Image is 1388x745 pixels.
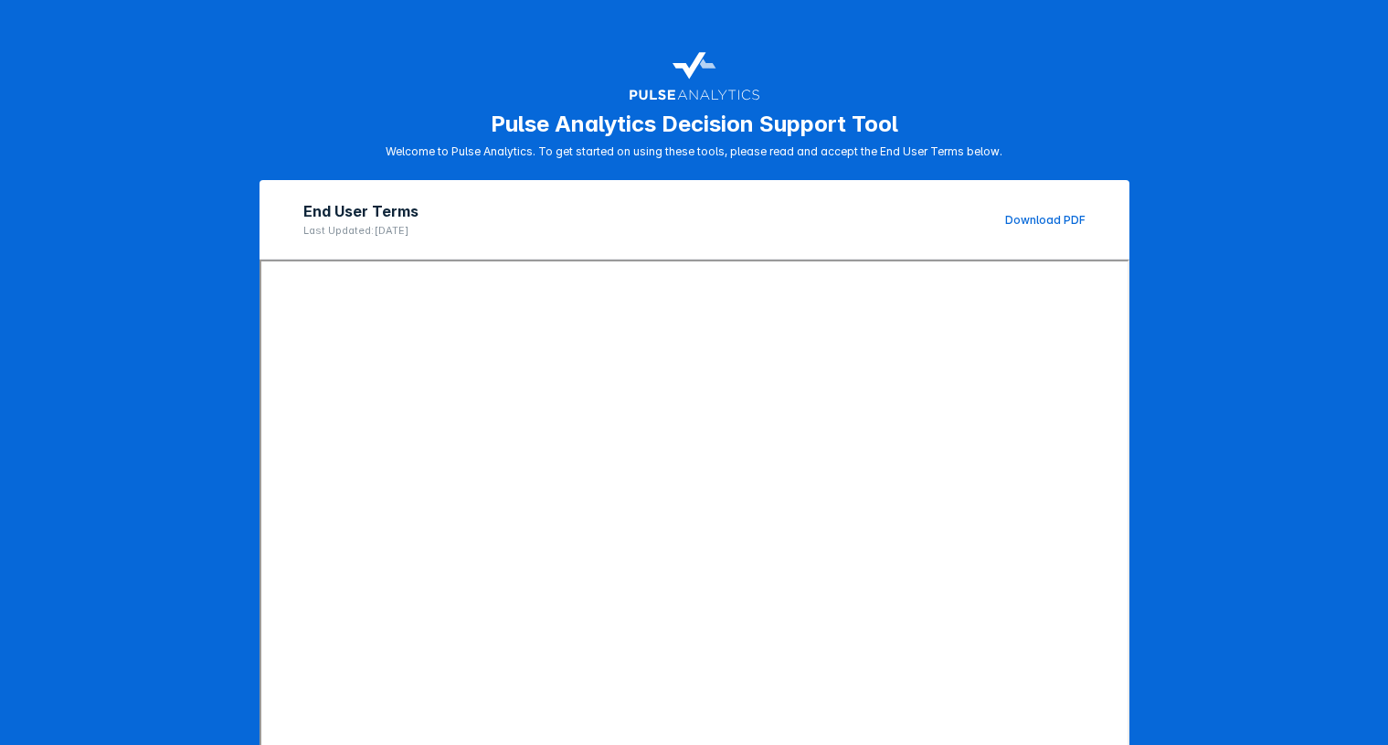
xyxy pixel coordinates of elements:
[491,111,898,137] h1: Pulse Analytics Decision Support Tool
[1005,213,1086,227] a: Download PDF
[629,44,760,103] img: pulse-logo-user-terms.svg
[386,144,1002,158] p: Welcome to Pulse Analytics. To get started on using these tools, please read and accept the End U...
[303,202,419,220] h2: End User Terms
[303,224,419,237] p: Last Updated: [DATE]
